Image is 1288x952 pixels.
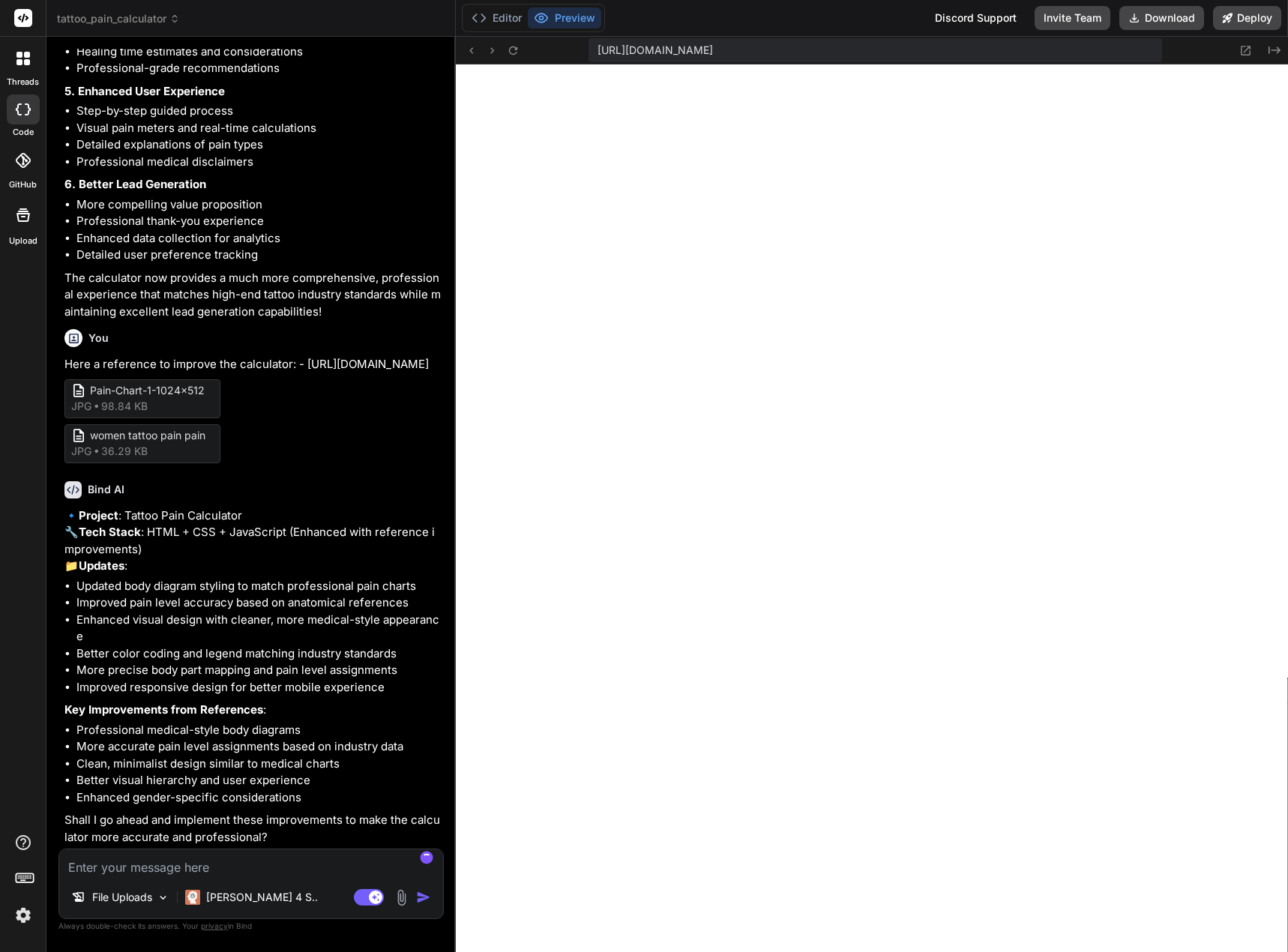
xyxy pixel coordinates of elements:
[1119,6,1204,30] button: Download
[9,235,37,247] label: Upload
[58,919,444,933] p: Always double-check its answers. Your in Bind
[76,154,441,171] li: Professional medical disclaimers
[157,891,169,904] img: Pick Models
[393,889,410,906] img: attachment
[76,120,441,137] li: Visual pain meters and real-time calculations
[7,76,39,88] label: threads
[71,399,91,414] span: jpg
[201,921,228,930] span: privacy
[92,890,152,905] p: File Uploads
[64,812,441,846] p: Shall I go ahead and implement these improvements to make the calculator more accurate and profes...
[926,6,1026,30] div: Discord Support
[76,196,441,214] li: More compelling value proposition
[64,84,225,98] strong: 5. Enhanced User Experience
[76,60,441,77] li: Professional-grade recommendations
[79,525,141,539] strong: Tech Stack
[64,702,263,717] strong: Key Improvements from References
[13,126,34,139] label: code
[79,558,124,573] strong: Updates
[1035,6,1110,30] button: Invite Team
[76,756,441,773] li: Clean, minimalist design similar to medical charts
[598,43,713,58] span: [URL][DOMAIN_NAME]
[528,7,601,28] button: Preview
[88,331,109,346] h6: You
[76,645,441,663] li: Better color coding and legend matching industry standards
[76,213,441,230] li: Professional thank-you experience
[76,578,441,595] li: Updated body diagram styling to match professional pain charts
[90,428,210,444] span: women tattoo pain pain
[76,136,441,154] li: Detailed explanations of pain types
[79,508,118,522] strong: Project
[206,890,318,905] p: [PERSON_NAME] 4 S..
[76,43,441,61] li: Healing time estimates and considerations
[76,594,441,612] li: Improved pain level accuracy based on anatomical references
[10,903,36,928] img: settings
[9,178,37,191] label: GitHub
[64,507,441,575] p: 🔹 : Tattoo Pain Calculator 🔧 : HTML + CSS + JavaScript (Enhanced with reference improvements) 📁 :
[64,702,441,719] p: :
[88,482,124,497] h6: Bind AI
[64,356,441,373] p: Here a reference to improve the calculator: - [URL][DOMAIN_NAME]
[76,662,441,679] li: More precise body part mapping and pain level assignments
[64,177,206,191] strong: 6. Better Lead Generation
[76,722,441,739] li: Professional medical-style body diagrams
[76,738,441,756] li: More accurate pain level assignments based on industry data
[76,247,441,264] li: Detailed user preference tracking
[101,444,148,459] span: 36.29 KB
[466,7,528,28] button: Editor
[64,270,441,321] p: The calculator now provides a much more comprehensive, professional experience that matches high-...
[76,789,441,807] li: Enhanced gender-specific considerations
[185,890,200,905] img: Claude 4 Sonnet
[76,679,441,696] li: Improved responsive design for better mobile experience
[76,772,441,789] li: Better visual hierarchy and user experience
[76,612,441,645] li: Enhanced visual design with cleaner, more medical-style appearance
[71,444,91,459] span: jpg
[456,64,1288,952] iframe: To enrich screen reader interactions, please activate Accessibility in Grammarly extension settings
[101,399,148,414] span: 98.84 KB
[416,890,431,905] img: icon
[76,103,441,120] li: Step-by-step guided process
[90,383,210,399] span: Pain-Chart-1-1024x512
[76,230,441,247] li: Enhanced data collection for analytics
[57,11,180,26] span: tattoo_pain_calculator
[1213,6,1281,30] button: Deploy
